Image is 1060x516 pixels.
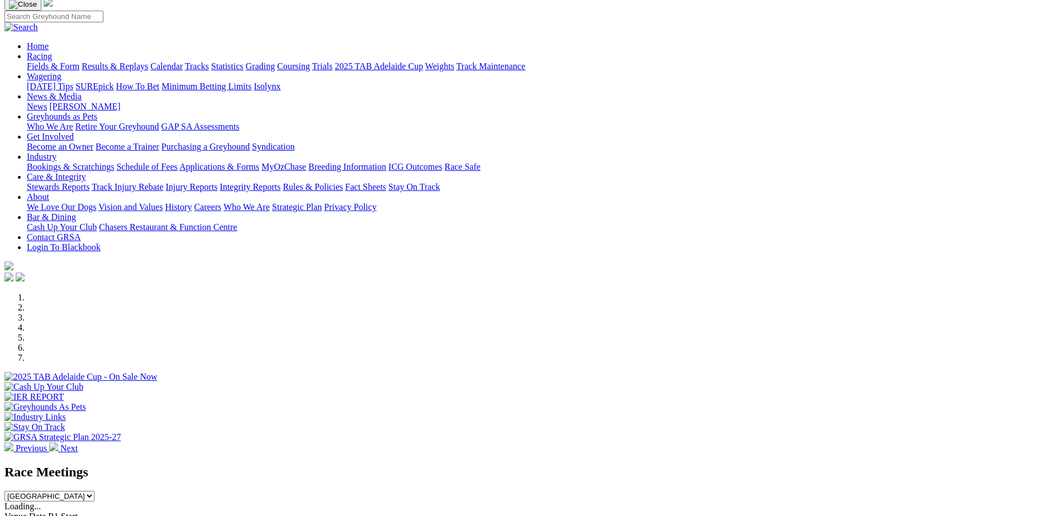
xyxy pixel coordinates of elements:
[4,465,1056,480] h2: Race Meetings
[194,202,221,212] a: Careers
[27,182,1056,192] div: Care & Integrity
[16,443,47,453] span: Previous
[27,132,74,141] a: Get Involved
[27,71,61,81] a: Wagering
[27,142,1056,152] div: Get Involved
[27,202,1056,212] div: About
[27,142,93,151] a: Become an Owner
[345,182,386,192] a: Fact Sheets
[27,212,76,222] a: Bar & Dining
[283,182,343,192] a: Rules & Policies
[150,61,183,71] a: Calendar
[444,162,480,171] a: Race Safe
[425,61,454,71] a: Weights
[60,443,78,453] span: Next
[27,182,89,192] a: Stewards Reports
[324,202,377,212] a: Privacy Policy
[4,261,13,270] img: logo-grsa-white.png
[27,172,86,181] a: Care & Integrity
[252,142,294,151] a: Syndication
[27,102,1056,112] div: News & Media
[388,162,442,171] a: ICG Outcomes
[27,61,79,71] a: Fields & Form
[4,501,41,511] span: Loading...
[27,102,47,111] a: News
[116,162,177,171] a: Schedule of Fees
[16,273,25,281] img: twitter.svg
[75,122,159,131] a: Retire Your Greyhound
[27,152,56,161] a: Industry
[27,122,73,131] a: Who We Are
[27,232,80,242] a: Contact GRSA
[49,102,120,111] a: [PERSON_NAME]
[27,92,82,101] a: News & Media
[27,61,1056,71] div: Racing
[165,202,192,212] a: History
[27,202,96,212] a: We Love Our Dogs
[161,82,251,91] a: Minimum Betting Limits
[4,402,86,412] img: Greyhounds As Pets
[457,61,525,71] a: Track Maintenance
[27,222,97,232] a: Cash Up Your Club
[4,372,158,382] img: 2025 TAB Adelaide Cup - On Sale Now
[161,122,240,131] a: GAP SA Assessments
[4,443,49,453] a: Previous
[4,22,38,32] img: Search
[254,82,281,91] a: Isolynx
[27,122,1056,132] div: Greyhounds as Pets
[27,222,1056,232] div: Bar & Dining
[4,382,83,392] img: Cash Up Your Club
[27,82,1056,92] div: Wagering
[388,182,440,192] a: Stay On Track
[179,162,259,171] a: Applications & Forms
[98,202,163,212] a: Vision and Values
[246,61,275,71] a: Grading
[82,61,148,71] a: Results & Replays
[4,392,64,402] img: IER REPORT
[99,222,237,232] a: Chasers Restaurant & Function Centre
[27,51,52,61] a: Racing
[220,182,281,192] a: Integrity Reports
[4,412,66,422] img: Industry Links
[116,82,160,91] a: How To Bet
[312,61,332,71] a: Trials
[185,61,209,71] a: Tracks
[4,273,13,281] img: facebook.svg
[4,422,65,432] img: Stay On Track
[335,61,423,71] a: 2025 TAB Adelaide Cup
[27,162,114,171] a: Bookings & Scratchings
[96,142,159,151] a: Become a Trainer
[75,82,113,91] a: SUREpick
[308,162,386,171] a: Breeding Information
[161,142,250,151] a: Purchasing a Greyhound
[4,442,13,451] img: chevron-left-pager-white.svg
[4,11,103,22] input: Search
[27,82,73,91] a: [DATE] Tips
[165,182,217,192] a: Injury Reports
[4,432,121,442] img: GRSA Strategic Plan 2025-27
[92,182,163,192] a: Track Injury Rebate
[211,61,244,71] a: Statistics
[49,443,78,453] a: Next
[49,442,58,451] img: chevron-right-pager-white.svg
[262,162,306,171] a: MyOzChase
[27,112,97,121] a: Greyhounds as Pets
[277,61,310,71] a: Coursing
[27,192,49,202] a: About
[27,162,1056,172] div: Industry
[27,41,49,51] a: Home
[224,202,270,212] a: Who We Are
[272,202,322,212] a: Strategic Plan
[27,242,101,252] a: Login To Blackbook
